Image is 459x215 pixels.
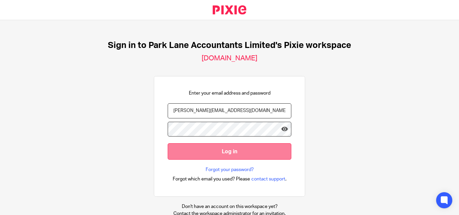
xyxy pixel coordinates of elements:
input: name@example.com [168,103,291,118]
a: Forgot your password? [206,166,254,173]
p: Don't have an account on this workspace yet? [173,203,286,210]
div: . [173,175,287,183]
h1: Sign in to Park Lane Accountants Limited's Pixie workspace [108,40,351,51]
h2: [DOMAIN_NAME] [202,54,257,63]
p: Enter your email address and password [189,90,270,97]
span: Forgot which email you used? Please [173,176,250,182]
input: Log in [168,143,291,160]
span: contact support [251,176,285,182]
